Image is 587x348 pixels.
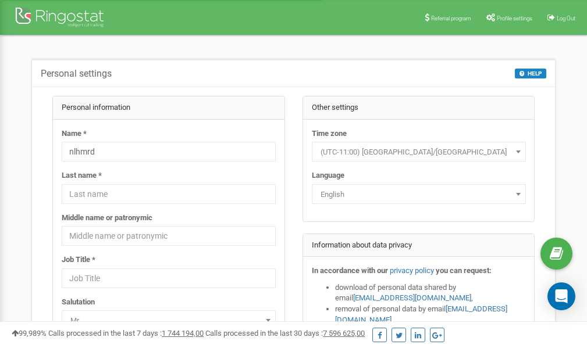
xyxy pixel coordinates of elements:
span: English [316,186,522,203]
span: (UTC-11:00) Pacific/Midway [312,142,526,162]
div: Information about data privacy [303,234,535,257]
span: (UTC-11:00) Pacific/Midway [316,144,522,160]
span: English [312,184,526,204]
u: 7 596 625,00 [323,329,365,338]
button: HELP [515,69,546,78]
span: Calls processed in the last 30 days : [205,329,365,338]
div: Personal information [53,96,284,120]
label: Job Title * [62,254,95,266]
input: Job Title [62,268,276,288]
span: Profile settings [497,15,532,21]
h5: Personal settings [41,69,112,79]
span: Referral program [431,15,471,21]
label: Salutation [62,297,95,308]
span: Mr. [62,310,276,330]
div: Other settings [303,96,535,120]
label: Last name * [62,170,102,181]
strong: In accordance with our [312,266,388,275]
span: Mr. [66,313,272,329]
input: Name [62,142,276,162]
a: [EMAIL_ADDRESS][DOMAIN_NAME] [353,293,471,302]
a: privacy policy [390,266,434,275]
label: Language [312,170,344,181]
label: Name * [62,128,87,139]
input: Middle name or patronymic [62,226,276,246]
input: Last name [62,184,276,204]
span: Calls processed in the last 7 days : [48,329,204,338]
div: Open Intercom Messenger [547,282,575,310]
li: removal of personal data by email , [335,304,526,325]
span: 99,989% [12,329,47,338]
label: Time zone [312,128,347,139]
u: 1 744 194,00 [162,329,204,338]
label: Middle name or patronymic [62,213,152,224]
strong: you can request: [436,266,492,275]
li: download of personal data shared by email , [335,282,526,304]
span: Log Out [557,15,575,21]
